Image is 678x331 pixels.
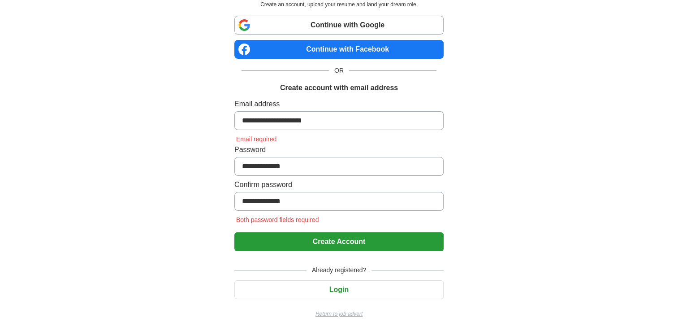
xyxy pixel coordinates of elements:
a: Return to job advert [234,310,444,318]
label: Password [234,144,444,155]
span: Email required [234,135,278,143]
label: Confirm password [234,179,444,190]
span: Already registered? [307,266,371,275]
span: OR [329,66,349,75]
span: Both password fields required [234,216,320,223]
button: Create Account [234,232,444,251]
label: Email address [234,99,444,109]
button: Login [234,280,444,299]
p: Create an account, upload your resume and land your dream role. [236,0,442,9]
a: Continue with Google [234,16,444,35]
a: Login [234,286,444,293]
h1: Create account with email address [280,83,398,93]
a: Continue with Facebook [234,40,444,59]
